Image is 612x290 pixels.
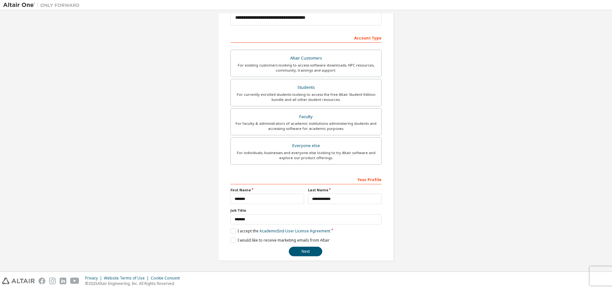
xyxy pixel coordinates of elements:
img: instagram.svg [49,278,56,284]
div: For individuals, businesses and everyone else looking to try Altair software and explore our prod... [235,150,377,160]
label: Job Title [230,208,382,213]
div: Everyone else [235,141,377,150]
div: Privacy [85,276,104,281]
label: First Name [230,187,304,193]
div: Faculty [235,112,377,121]
label: I accept the [230,228,330,234]
div: For faculty & administrators of academic institutions administering students and accessing softwa... [235,121,377,131]
div: For existing customers looking to access software downloads, HPC resources, community, trainings ... [235,63,377,73]
img: linkedin.svg [60,278,66,284]
div: Cookie Consent [151,276,184,281]
div: Website Terms of Use [104,276,151,281]
img: facebook.svg [39,278,45,284]
label: Last Name [308,187,382,193]
div: Your Profile [230,174,382,184]
div: Account Type [230,32,382,43]
p: © 2025 Altair Engineering, Inc. All Rights Reserved. [85,281,184,286]
label: I would like to receive marketing emails from Altair [230,237,330,243]
button: Next [289,247,322,256]
div: For currently enrolled students looking to access the free Altair Student Edition bundle and all ... [235,92,377,102]
img: youtube.svg [70,278,79,284]
div: Altair Customers [235,54,377,63]
a: Academic End-User License Agreement [259,228,330,234]
img: Altair One [3,2,83,8]
div: Students [235,83,377,92]
img: altair_logo.svg [2,278,35,284]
